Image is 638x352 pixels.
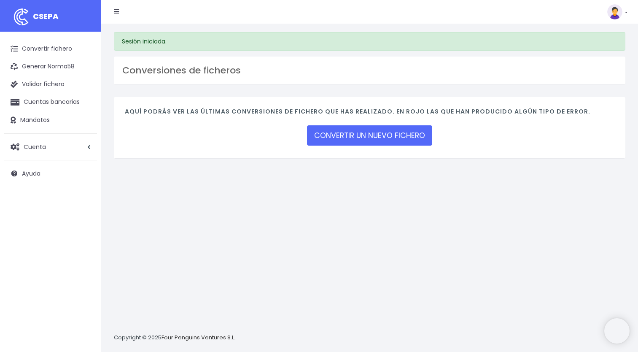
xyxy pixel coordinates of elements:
a: Convertir fichero [4,40,97,58]
div: Sesión iniciada. [114,32,625,51]
a: Cuentas bancarias [4,93,97,111]
span: Cuenta [24,142,46,151]
h3: Conversiones de ficheros [122,65,617,76]
h4: Aquí podrás ver las últimas conversiones de fichero que has realizado. En rojo las que han produc... [125,108,614,119]
span: CSEPA [33,11,59,22]
a: Four Penguins Ventures S.L. [162,333,235,341]
a: Ayuda [4,165,97,182]
a: Generar Norma58 [4,58,97,76]
p: Copyright © 2025 . [114,333,237,342]
a: CONVERTIR UN NUEVO FICHERO [307,125,432,146]
span: Ayuda [22,169,40,178]
img: profile [607,4,622,19]
a: Validar fichero [4,76,97,93]
img: logo [11,6,32,27]
a: Cuenta [4,138,97,156]
a: Mandatos [4,111,97,129]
